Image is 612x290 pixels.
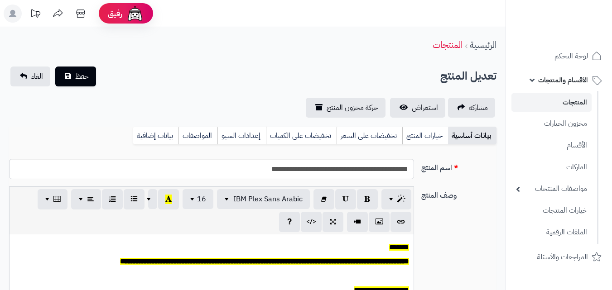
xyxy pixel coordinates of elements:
span: الأقسام والمنتجات [538,74,588,86]
a: تخفيضات على الكميات [266,127,337,145]
a: المنتجات [433,38,463,52]
a: الغاء [10,67,50,86]
span: استعراض [412,102,438,113]
a: مخزون الخيارات [511,114,592,133]
a: استعراض [390,98,445,118]
span: مشاركه [469,102,488,113]
span: حركة مخزون المنتج [327,102,378,113]
span: رفيق [108,8,122,19]
span: 16 [197,194,206,204]
a: الماركات [511,157,592,177]
button: IBM Plex Sans Arabic [217,189,310,209]
a: مشاركه [448,98,495,118]
a: المراجعات والأسئلة [511,246,607,268]
h2: تعديل المنتج [440,67,496,86]
a: حركة مخزون المنتج [306,98,386,118]
button: حفظ [55,67,96,86]
button: 16 [183,189,213,209]
a: تحديثات المنصة [24,5,47,25]
a: المواصفات [178,127,217,145]
a: بيانات أساسية [448,127,496,145]
a: خيارات المنتجات [511,201,592,220]
a: لوحة التحكم [511,45,607,67]
label: اسم المنتج [418,159,500,173]
span: الغاء [31,71,43,82]
a: إعدادات السيو [217,127,266,145]
a: المنتجات [511,93,592,112]
a: الملفات الرقمية [511,223,592,242]
img: logo-2.png [550,25,603,44]
span: IBM Plex Sans Arabic [233,194,303,204]
span: لوحة التحكم [554,50,588,62]
span: حفظ [75,71,89,82]
a: الرئيسية [470,38,496,52]
a: خيارات المنتج [402,127,448,145]
img: ai-face.png [126,5,144,23]
span: المراجعات والأسئلة [537,251,588,263]
label: وصف المنتج [418,186,500,201]
a: تخفيضات على السعر [337,127,402,145]
a: الأقسام [511,136,592,155]
a: مواصفات المنتجات [511,179,592,199]
a: بيانات إضافية [133,127,178,145]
